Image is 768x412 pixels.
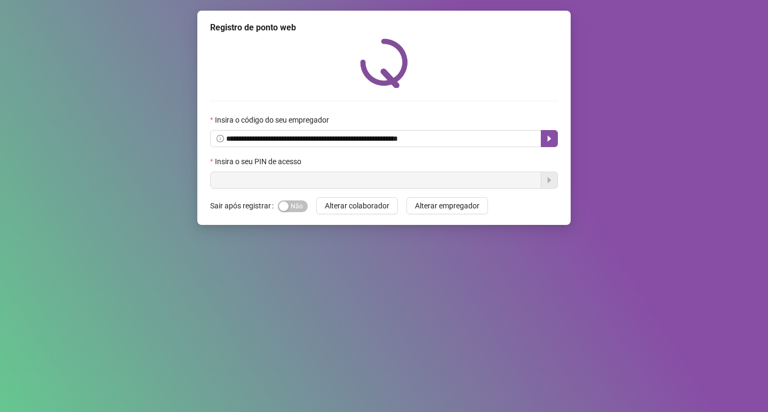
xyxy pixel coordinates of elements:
span: caret-right [545,134,554,143]
div: Registro de ponto web [210,21,558,34]
span: Alterar empregador [415,200,479,212]
img: QRPoint [360,38,408,88]
label: Insira o seu PIN de acesso [210,156,308,167]
label: Insira o código do seu empregador [210,114,336,126]
label: Sair após registrar [210,197,278,214]
span: info-circle [217,135,224,142]
button: Alterar empregador [406,197,488,214]
button: Alterar colaborador [316,197,398,214]
span: Alterar colaborador [325,200,389,212]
